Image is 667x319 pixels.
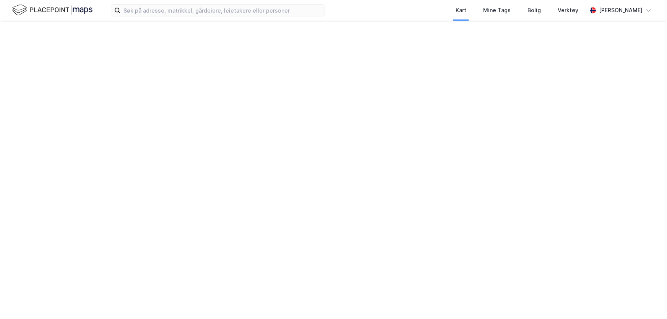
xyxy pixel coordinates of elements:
[599,6,643,15] div: [PERSON_NAME]
[629,282,667,319] iframe: Chat Widget
[527,6,541,15] div: Bolig
[120,5,325,16] input: Søk på adresse, matrikkel, gårdeiere, leietakere eller personer
[483,6,511,15] div: Mine Tags
[558,6,578,15] div: Verktøy
[456,6,466,15] div: Kart
[12,3,93,17] img: logo.f888ab2527a4732fd821a326f86c7f29.svg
